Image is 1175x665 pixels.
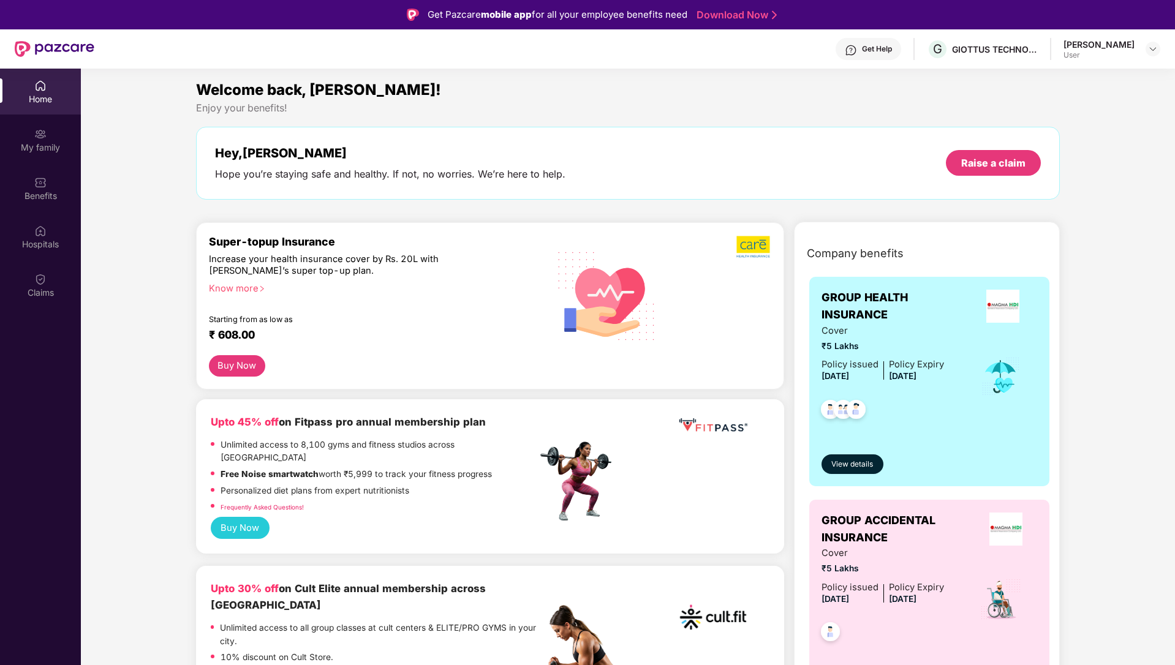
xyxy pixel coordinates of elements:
img: svg+xml;base64,PHN2ZyB4bWxucz0iaHR0cDovL3d3dy53My5vcmcvMjAwMC9zdmciIHdpZHRoPSI0OC45NDMiIGhlaWdodD... [841,396,871,426]
img: icon [980,578,1022,621]
div: Super-topup Insurance [209,235,537,248]
div: GIOTTUS TECHNOLOGIES PRIVATE LIMITED [952,43,1038,55]
div: Get Help [862,44,892,54]
b: on Cult Elite annual membership across [GEOGRAPHIC_DATA] [211,582,486,611]
img: svg+xml;base64,PHN2ZyB4bWxucz0iaHR0cDovL3d3dy53My5vcmcvMjAwMC9zdmciIHhtbG5zOnhsaW5rPSJodHRwOi8vd3... [548,236,665,355]
div: Enjoy your benefits! [196,102,1060,115]
img: svg+xml;base64,PHN2ZyBpZD0iQ2xhaW0iIHhtbG5zPSJodHRwOi8vd3d3LnczLm9yZy8yMDAwL3N2ZyIgd2lkdGg9IjIwIi... [34,273,47,285]
img: New Pazcare Logo [15,41,94,57]
b: Upto 45% off [211,416,279,428]
div: [PERSON_NAME] [1064,39,1135,50]
p: worth ₹5,999 to track your fitness progress [221,468,492,481]
img: fpp.png [537,438,622,524]
span: GROUP HEALTH INSURANCE [822,289,968,324]
img: svg+xml;base64,PHN2ZyBpZD0iSG9zcGl0YWxzIiB4bWxucz0iaHR0cDovL3d3dy53My5vcmcvMjAwMC9zdmciIHdpZHRoPS... [34,225,47,237]
span: [DATE] [822,371,849,381]
div: Know more [209,283,530,291]
div: Get Pazcare for all your employee benefits need [428,7,687,22]
span: [DATE] [889,594,916,604]
img: svg+xml;base64,PHN2ZyBpZD0iSGVscC0zMngzMiIgeG1sbnM9Imh0dHA6Ly93d3cudzMub3JnLzIwMDAvc3ZnIiB3aWR0aD... [845,44,857,56]
img: svg+xml;base64,PHN2ZyBpZD0iQmVuZWZpdHMiIHhtbG5zPSJodHRwOi8vd3d3LnczLm9yZy8yMDAwL3N2ZyIgd2lkdGg9Ij... [34,176,47,189]
div: User [1064,50,1135,60]
a: Frequently Asked Questions! [221,503,304,511]
img: cult.png [676,580,750,654]
div: Policy issued [822,358,878,372]
div: Starting from as low as [209,315,485,323]
span: View details [831,459,873,470]
img: Logo [407,9,419,21]
strong: Free Noise smartwatch [221,469,319,479]
img: svg+xml;base64,PHN2ZyB4bWxucz0iaHR0cDovL3d3dy53My5vcmcvMjAwMC9zdmciIHdpZHRoPSI0OC45NDMiIGhlaWdodD... [815,618,845,648]
div: Raise a claim [961,156,1026,170]
button: View details [822,454,883,474]
div: Policy Expiry [889,580,944,595]
img: svg+xml;base64,PHN2ZyB4bWxucz0iaHR0cDovL3d3dy53My5vcmcvMjAwMC9zdmciIHdpZHRoPSI0OC45MTUiIGhlaWdodD... [828,396,858,426]
div: Policy Expiry [889,358,944,372]
button: Buy Now [211,517,270,539]
button: Buy Now [209,355,265,377]
img: Stroke [772,9,777,21]
img: icon [981,356,1021,397]
img: svg+xml;base64,PHN2ZyBpZD0iSG9tZSIgeG1sbnM9Imh0dHA6Ly93d3cudzMub3JnLzIwMDAvc3ZnIiB3aWR0aD0iMjAiIG... [34,80,47,92]
p: Unlimited access to 8,100 gyms and fitness studios across [GEOGRAPHIC_DATA] [221,438,537,465]
div: ₹ 608.00 [209,328,525,343]
p: 10% discount on Cult Store. [221,651,333,664]
img: insurerLogo [986,290,1019,323]
p: Unlimited access to all group classes at cult centers & ELITE/PRO GYMS in your city. [220,622,536,648]
p: Personalized diet plans from expert nutritionists [221,484,409,498]
div: Hope you’re staying safe and healthy. If not, no worries. We’re here to help. [215,168,565,181]
span: right [259,285,265,292]
div: Policy issued [822,580,878,595]
img: svg+xml;base64,PHN2ZyBpZD0iRHJvcGRvd24tMzJ4MzIiIHhtbG5zPSJodHRwOi8vd3d3LnczLm9yZy8yMDAwL3N2ZyIgd2... [1148,44,1158,54]
span: Cover [822,546,944,560]
b: on Fitpass pro annual membership plan [211,416,486,428]
div: Increase your health insurance cover by Rs. 20L with [PERSON_NAME]’s super top-up plan. [209,254,484,277]
a: Download Now [697,9,773,21]
div: Hey, [PERSON_NAME] [215,146,565,160]
img: insurerLogo [989,513,1022,546]
span: Welcome back, [PERSON_NAME]! [196,81,441,99]
strong: mobile app [481,9,532,20]
img: b5dec4f62d2307b9de63beb79f102df3.png [736,235,771,258]
span: GROUP ACCIDENTAL INSURANCE [822,512,975,547]
span: ₹5 Lakhs [822,340,944,353]
span: G [933,42,942,56]
span: [DATE] [889,371,916,381]
span: [DATE] [822,594,849,604]
span: Company benefits [807,245,904,262]
img: fppp.png [676,414,750,437]
span: ₹5 Lakhs [822,562,944,576]
span: Cover [822,324,944,338]
b: Upto 30% off [211,582,279,595]
img: svg+xml;base64,PHN2ZyB4bWxucz0iaHR0cDovL3d3dy53My5vcmcvMjAwMC9zdmciIHdpZHRoPSI0OC45NDMiIGhlaWdodD... [815,396,845,426]
img: svg+xml;base64,PHN2ZyB3aWR0aD0iMjAiIGhlaWdodD0iMjAiIHZpZXdCb3g9IjAgMCAyMCAyMCIgZmlsbD0ibm9uZSIgeG... [34,128,47,140]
